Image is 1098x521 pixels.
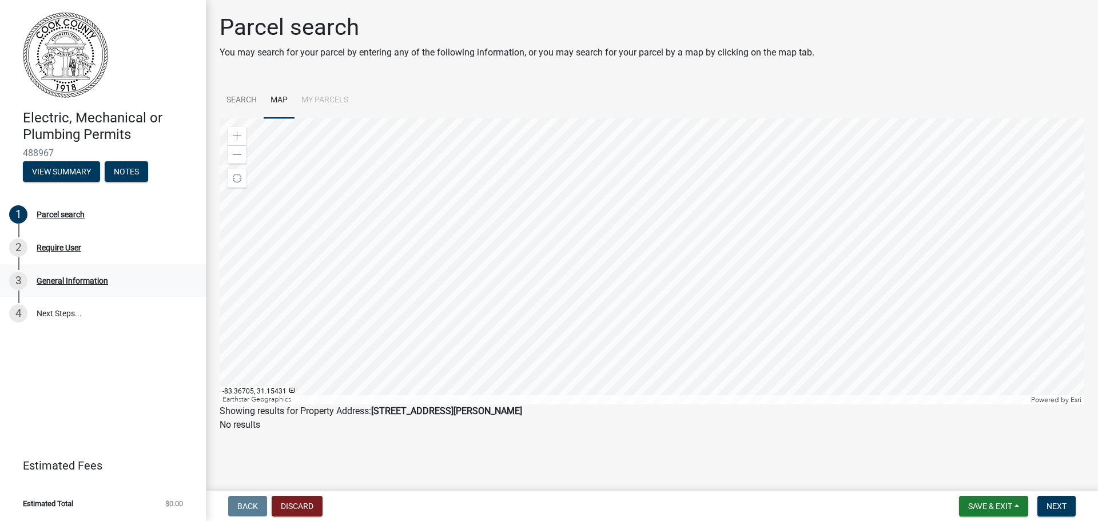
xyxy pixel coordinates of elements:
div: 2 [9,238,27,257]
div: Zoom in [228,127,246,145]
span: 488967 [23,148,183,158]
button: Next [1037,496,1076,516]
img: Cook County, Georgia [23,12,108,98]
div: Require User [37,244,81,252]
button: View Summary [23,161,100,182]
span: $0.00 [165,500,183,507]
h4: Electric, Mechanical or Plumbing Permits [23,110,197,143]
div: Showing results for Property Address: [220,404,1084,418]
div: General Information [37,277,108,285]
span: Save & Exit [968,502,1012,511]
wm-modal-confirm: Notes [105,168,148,177]
div: Earthstar Geographics [220,395,1028,404]
div: Powered by [1028,395,1084,404]
a: Map [264,82,295,119]
p: No results [220,418,1084,432]
div: 3 [9,272,27,290]
span: Next [1047,502,1067,511]
p: You may search for your parcel by entering any of the following information, or you may search fo... [220,46,814,59]
div: Zoom out [228,145,246,164]
span: Back [237,502,258,511]
a: Estimated Fees [9,454,188,477]
div: Parcel search [37,210,85,218]
wm-modal-confirm: Summary [23,168,100,177]
a: Esri [1071,396,1081,404]
span: Estimated Total [23,500,73,507]
div: Find my location [228,169,246,188]
strong: [STREET_ADDRESS][PERSON_NAME] [371,405,522,416]
button: Notes [105,161,148,182]
a: Search [220,82,264,119]
div: 4 [9,304,27,323]
div: 1 [9,205,27,224]
button: Save & Exit [959,496,1028,516]
h1: Parcel search [220,14,814,41]
button: Back [228,496,267,516]
button: Discard [272,496,323,516]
